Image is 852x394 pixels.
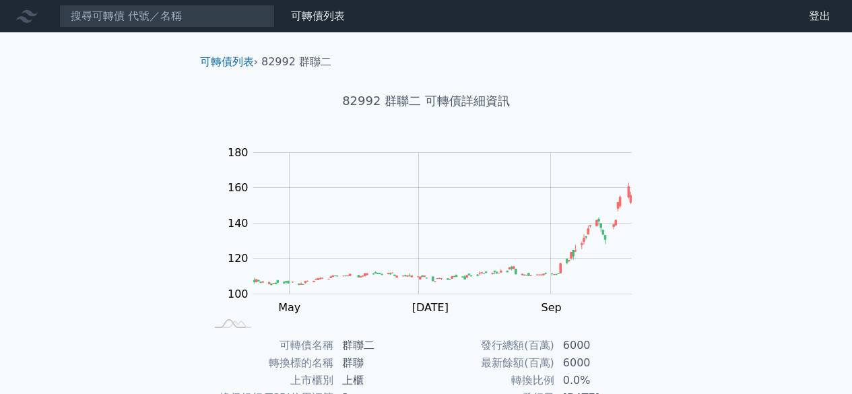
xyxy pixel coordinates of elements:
td: 上市櫃別 [205,372,334,389]
td: 0.0% [555,372,647,389]
input: 搜尋可轉債 代號／名稱 [59,5,275,28]
tspan: 140 [228,217,249,230]
tspan: May [278,301,300,314]
td: 群聯二 [334,337,426,354]
li: › [200,54,258,70]
tspan: 120 [228,252,249,265]
td: 上櫃 [334,372,426,389]
td: 最新餘額(百萬) [426,354,555,372]
td: 轉換比例 [426,372,555,389]
tspan: Sep [541,301,561,314]
td: 群聯 [334,354,426,372]
a: 可轉債列表 [291,9,345,22]
li: 82992 群聯二 [261,54,331,70]
h1: 82992 群聯二 可轉債詳細資訊 [189,92,663,110]
div: 聊天小工具 [785,329,852,394]
iframe: Chat Widget [785,329,852,394]
a: 可轉債列表 [200,55,254,68]
td: 6000 [555,337,647,354]
g: Chart [220,146,651,314]
tspan: 100 [228,288,249,300]
a: 登出 [798,5,841,27]
td: 可轉債名稱 [205,337,334,354]
td: 6000 [555,354,647,372]
tspan: [DATE] [412,301,449,314]
tspan: 180 [228,146,249,159]
tspan: 160 [228,181,249,194]
td: 轉換標的名稱 [205,354,334,372]
td: 發行總額(百萬) [426,337,555,354]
